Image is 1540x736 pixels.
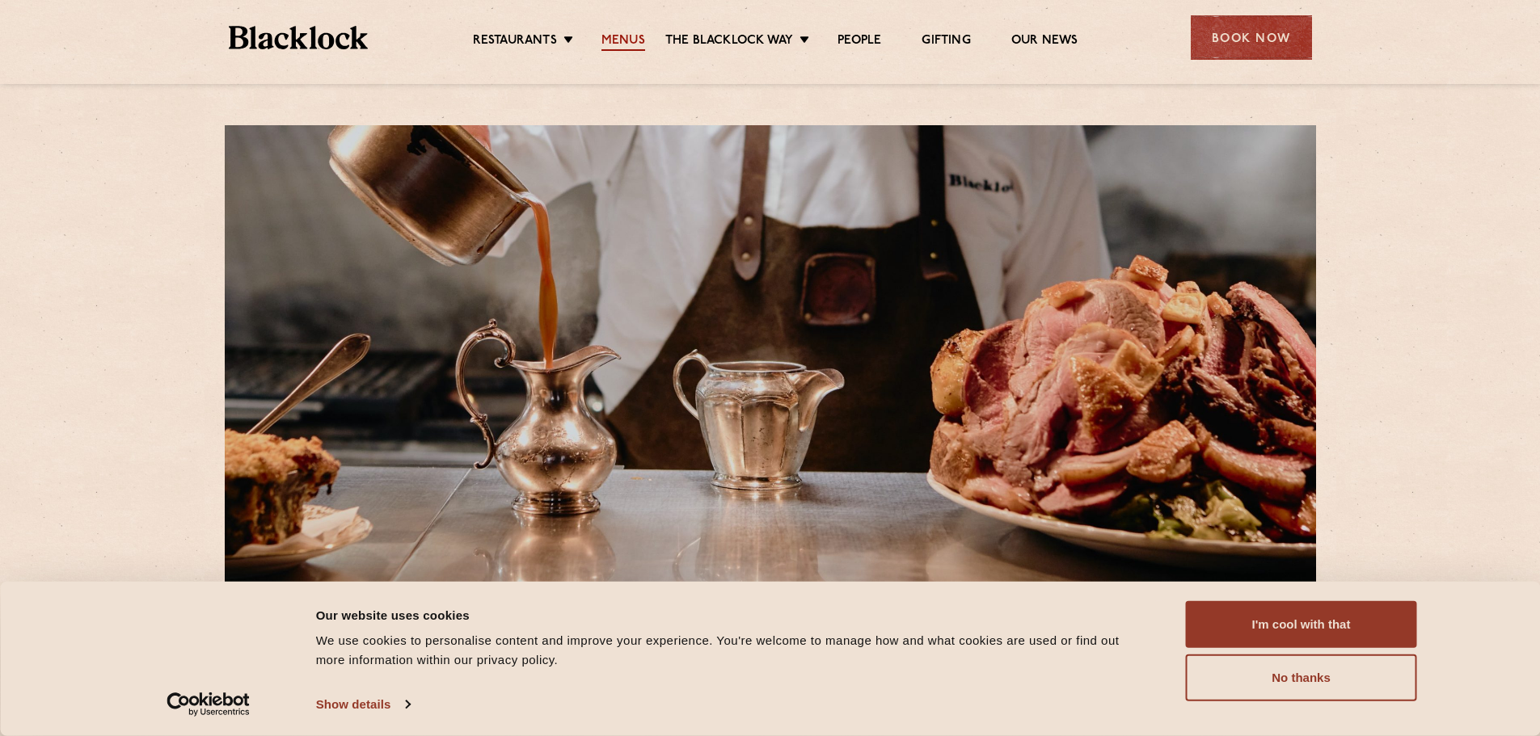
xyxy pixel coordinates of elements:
[316,605,1150,625] div: Our website uses cookies
[1186,654,1417,701] button: No thanks
[922,33,970,51] a: Gifting
[665,33,793,51] a: The Blacklock Way
[316,631,1150,670] div: We use cookies to personalise content and improve your experience. You're welcome to manage how a...
[137,692,279,717] a: Usercentrics Cookiebot - opens in a new window
[1186,601,1417,648] button: I'm cool with that
[1011,33,1078,51] a: Our News
[601,33,645,51] a: Menus
[1191,15,1312,60] div: Book Now
[838,33,881,51] a: People
[229,26,369,49] img: BL_Textured_Logo-footer-cropped.svg
[316,692,410,717] a: Show details
[473,33,557,51] a: Restaurants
